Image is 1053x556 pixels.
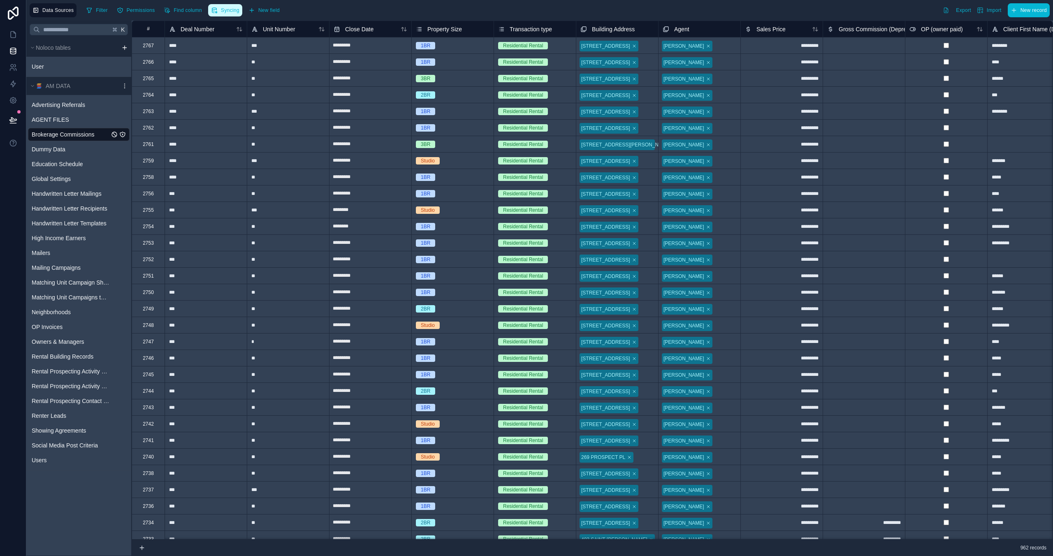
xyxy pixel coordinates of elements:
[421,503,430,510] div: 1BR
[663,454,704,461] div: [PERSON_NAME]
[143,92,154,98] div: 2764
[674,25,689,33] span: Agent
[581,59,630,66] div: [STREET_ADDRESS]
[503,486,543,493] div: Residential Rental
[143,322,154,329] div: 2748
[427,25,462,33] span: Property Size
[143,306,154,312] div: 2749
[503,470,543,477] div: Residential Rental
[663,207,704,214] div: [PERSON_NAME]
[663,437,704,445] div: [PERSON_NAME]
[503,75,543,82] div: Residential Rental
[114,4,161,16] a: Permissions
[663,503,704,510] div: [PERSON_NAME]
[143,503,154,510] div: 2736
[663,371,704,379] div: [PERSON_NAME]
[503,157,543,164] div: Residential Rental
[421,338,430,345] div: 1BR
[143,355,154,361] div: 2746
[581,306,630,313] div: [STREET_ADDRESS]
[421,470,430,477] div: 1BR
[581,388,630,395] div: [STREET_ADDRESS]
[421,91,430,99] div: 2BR
[421,223,430,230] div: 1BR
[503,437,543,444] div: Residential Rental
[581,437,630,445] div: [STREET_ADDRESS]
[143,141,154,148] div: 2761
[503,58,543,66] div: Residential Rental
[421,354,430,362] div: 1BR
[581,42,630,50] div: [STREET_ADDRESS]
[114,4,158,16] button: Permissions
[143,437,154,444] div: 2741
[143,207,154,213] div: 2755
[581,519,630,527] div: [STREET_ADDRESS]
[421,108,430,115] div: 1BR
[143,388,154,394] div: 2744
[208,4,246,16] a: Syncing
[503,354,543,362] div: Residential Rental
[421,371,430,378] div: 1BR
[421,437,430,444] div: 1BR
[663,59,704,66] div: [PERSON_NAME]
[143,256,154,263] div: 2752
[143,158,154,164] div: 2759
[143,289,154,296] div: 2750
[663,108,704,116] div: [PERSON_NAME]
[143,125,154,131] div: 2762
[143,174,154,181] div: 2758
[503,519,543,526] div: Residential Rental
[756,25,786,33] span: Sales Price
[503,190,543,197] div: Residential Rental
[503,108,543,115] div: Residential Rental
[503,272,543,280] div: Residential Rental
[503,535,543,543] div: Residential Rental
[127,7,155,14] span: Permissions
[663,240,704,247] div: [PERSON_NAME]
[592,25,635,33] span: Building Address
[421,387,430,395] div: 2BR
[421,519,430,526] div: 2BR
[581,108,630,116] div: [STREET_ADDRESS]
[663,355,704,362] div: [PERSON_NAME]
[421,305,430,313] div: 2BR
[581,454,625,461] div: 269 PROSPECT PL
[663,519,704,527] div: [PERSON_NAME]
[258,7,280,14] span: New field
[143,75,154,82] div: 2765
[839,25,923,33] span: Gross Commission (Deprecated)
[143,519,154,526] div: 2734
[503,42,543,49] div: Residential Rental
[503,453,543,461] div: Residential Rental
[581,256,630,264] div: [STREET_ADDRESS]
[143,454,154,460] div: 2740
[581,355,630,362] div: [STREET_ADDRESS]
[96,7,107,14] span: Filter
[581,207,630,214] div: [STREET_ADDRESS]
[503,206,543,214] div: Residential Rental
[503,305,543,313] div: Residential Rental
[503,322,543,329] div: Residential Rental
[663,306,704,313] div: [PERSON_NAME]
[421,190,430,197] div: 1BR
[174,7,202,14] span: Find column
[581,273,630,280] div: [STREET_ADDRESS]
[143,42,154,49] div: 2767
[503,91,543,99] div: Residential Rental
[42,7,74,14] span: Data Sources
[581,75,630,83] div: [STREET_ADDRESS]
[421,124,430,132] div: 1BR
[421,58,430,66] div: 1BR
[1004,3,1050,17] a: New record
[143,190,154,197] div: 2756
[143,273,154,279] div: 2751
[246,4,283,16] button: New field
[581,470,630,477] div: [STREET_ADDRESS]
[421,141,430,148] div: 3BR
[161,4,205,16] button: Find column
[120,27,126,32] span: K
[581,190,630,198] div: [STREET_ADDRESS]
[421,174,430,181] div: 1BR
[581,338,630,346] div: [STREET_ADDRESS]
[663,273,704,280] div: [PERSON_NAME]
